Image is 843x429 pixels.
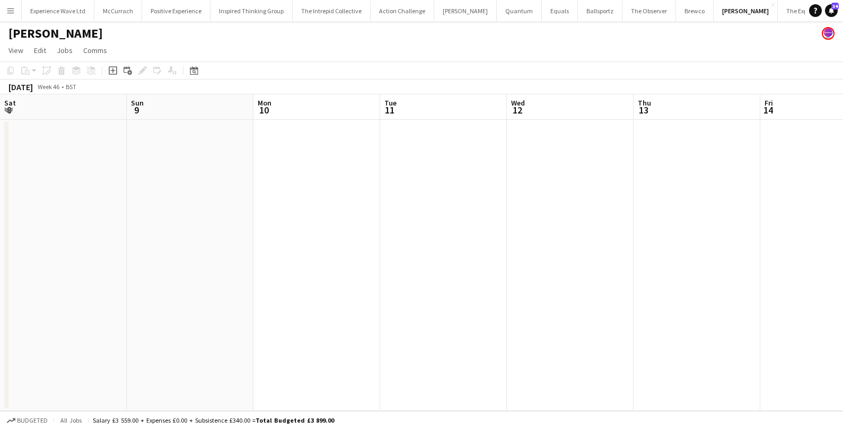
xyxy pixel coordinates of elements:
span: 10 [256,104,271,116]
button: Positive Experience [142,1,210,21]
span: Tue [384,98,397,108]
button: The Intrepid Collective [293,1,371,21]
button: Quantum [497,1,542,21]
button: Ballsportz [578,1,622,21]
button: Equals [542,1,578,21]
span: 9 [129,104,144,116]
button: McCurrach [94,1,142,21]
app-user-avatar: Sophie Barnes [822,27,835,40]
span: Budgeted [17,417,48,424]
span: Total Budgeted £3 899.00 [256,416,334,424]
button: The Observer [622,1,676,21]
span: Fri [765,98,773,108]
span: Jobs [57,46,73,55]
span: 8 [3,104,16,116]
span: Wed [511,98,525,108]
a: View [4,43,28,57]
h1: [PERSON_NAME] [8,25,103,41]
span: All jobs [58,416,84,424]
a: 34 [825,4,838,17]
button: Brewco [676,1,714,21]
span: Week 46 [35,83,62,91]
a: Comms [79,43,111,57]
span: 13 [636,104,651,116]
span: Edit [34,46,46,55]
span: Thu [638,98,651,108]
span: 12 [510,104,525,116]
div: Salary £3 559.00 + Expenses £0.00 + Subsistence £340.00 = [93,416,334,424]
span: Sun [131,98,144,108]
span: View [8,46,23,55]
a: Jobs [52,43,77,57]
span: 14 [763,104,773,116]
span: Comms [83,46,107,55]
button: Inspired Thinking Group [210,1,293,21]
a: Edit [30,43,50,57]
span: 34 [831,3,839,10]
button: Experience Wave Ltd [22,1,94,21]
span: Mon [258,98,271,108]
div: [DATE] [8,82,33,92]
div: BST [66,83,76,91]
button: [PERSON_NAME] [434,1,497,21]
button: Action Challenge [371,1,434,21]
span: 11 [383,104,397,116]
button: [PERSON_NAME] [714,1,778,21]
button: Budgeted [5,415,49,426]
span: Sat [4,98,16,108]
